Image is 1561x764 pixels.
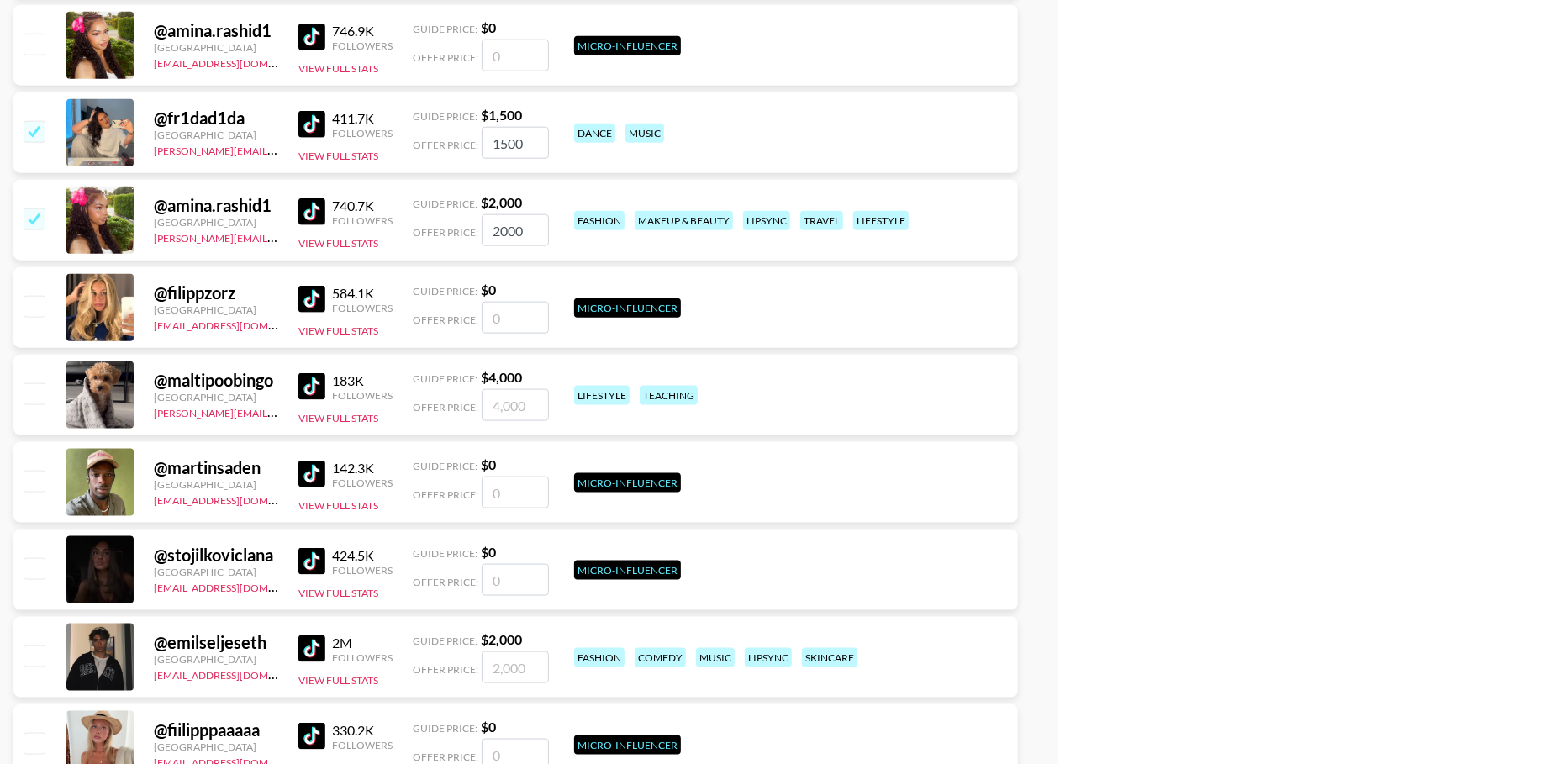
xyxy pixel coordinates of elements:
img: TikTok [298,723,325,750]
span: Guide Price: [413,722,477,735]
span: Offer Price: [413,576,478,588]
div: lifestyle [574,386,630,405]
img: TikTok [298,373,325,400]
div: @ fr1dad1da [154,108,278,129]
a: [PERSON_NAME][EMAIL_ADDRESS][PERSON_NAME][DOMAIN_NAME] [154,141,483,157]
div: teaching [640,386,698,405]
div: Followers [332,564,393,577]
div: 2M [332,635,393,651]
strong: $ 2,000 [481,631,522,647]
div: [GEOGRAPHIC_DATA] [154,41,278,54]
div: music [696,648,735,667]
button: View Full Stats [298,587,378,599]
strong: $ 0 [481,719,496,735]
div: 584.1K [332,285,393,302]
span: Offer Price: [413,401,478,414]
div: [GEOGRAPHIC_DATA] [154,653,278,666]
img: TikTok [298,24,325,50]
input: 4,000 [482,389,549,421]
input: 0 [482,40,549,71]
div: Micro-Influencer [574,735,681,755]
input: 2,000 [482,214,549,246]
div: Micro-Influencer [574,561,681,580]
span: Guide Price: [413,547,477,560]
div: Followers [332,302,393,314]
div: Followers [332,477,393,489]
span: Offer Price: [413,226,478,239]
div: travel [800,211,843,230]
span: Offer Price: [413,663,478,676]
button: View Full Stats [298,62,378,75]
div: Followers [332,739,393,751]
div: skincare [802,648,857,667]
input: 0 [482,564,549,596]
span: Guide Price: [413,635,477,647]
strong: $ 1,500 [481,107,522,123]
div: fashion [574,648,625,667]
img: TikTok [298,198,325,225]
div: 411.7K [332,110,393,127]
div: @ filippzorz [154,282,278,303]
input: 0 [482,302,549,334]
div: [GEOGRAPHIC_DATA] [154,740,278,753]
div: 142.3K [332,460,393,477]
div: comedy [635,648,686,667]
span: Guide Price: [413,23,477,35]
input: 0 [482,477,549,508]
a: [PERSON_NAME][EMAIL_ADDRESS][DOMAIN_NAME] [154,403,403,419]
strong: $ 0 [481,19,496,35]
div: [GEOGRAPHIC_DATA] [154,391,278,403]
div: 330.2K [332,722,393,739]
strong: $ 0 [481,544,496,560]
div: Followers [332,40,393,52]
a: [EMAIL_ADDRESS][DOMAIN_NAME] [154,578,323,594]
div: @ fiilipppaaaaa [154,719,278,740]
div: Followers [332,389,393,402]
div: @ amina.rashid1 [154,20,278,41]
span: Offer Price: [413,314,478,326]
strong: $ 4,000 [481,369,522,385]
div: 424.5K [332,547,393,564]
a: [EMAIL_ADDRESS][DOMAIN_NAME] [154,316,323,332]
span: Offer Price: [413,488,478,501]
a: [PERSON_NAME][EMAIL_ADDRESS][DOMAIN_NAME] [154,229,403,245]
div: @ emilseljeseth [154,632,278,653]
div: [GEOGRAPHIC_DATA] [154,303,278,316]
div: 746.9K [332,23,393,40]
a: [EMAIL_ADDRESS][DOMAIN_NAME] [154,54,323,70]
span: Offer Price: [413,139,478,151]
div: [GEOGRAPHIC_DATA] [154,129,278,141]
div: lipsync [743,211,790,230]
img: TikTok [298,548,325,575]
span: Guide Price: [413,198,477,210]
button: View Full Stats [298,150,378,162]
div: [GEOGRAPHIC_DATA] [154,478,278,491]
div: Followers [332,214,393,227]
span: Guide Price: [413,285,477,298]
strong: $ 2,000 [481,194,522,210]
span: Guide Price: [413,372,477,385]
span: Guide Price: [413,460,477,472]
div: Followers [332,651,393,664]
img: TikTok [298,461,325,487]
img: TikTok [298,635,325,662]
span: Offer Price: [413,51,478,64]
div: Micro-Influencer [574,298,681,318]
button: View Full Stats [298,324,378,337]
div: Followers [332,127,393,140]
div: music [625,124,664,143]
div: makeup & beauty [635,211,733,230]
div: 183K [332,372,393,389]
input: 1,500 [482,127,549,159]
div: @ stojilkoviclana [154,545,278,566]
div: [GEOGRAPHIC_DATA] [154,216,278,229]
div: @ amina.rashid1 [154,195,278,216]
div: Micro-Influencer [574,473,681,493]
img: TikTok [298,286,325,313]
input: 2,000 [482,651,549,683]
img: TikTok [298,111,325,138]
div: 740.7K [332,198,393,214]
button: View Full Stats [298,412,378,424]
div: lifestyle [853,211,909,230]
strong: $ 0 [481,456,496,472]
